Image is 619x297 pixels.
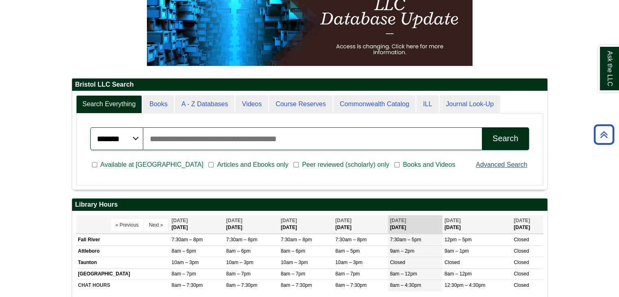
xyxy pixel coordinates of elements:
[269,95,332,114] a: Course Reserves
[335,237,367,242] span: 7:30am – 8pm
[235,95,268,114] a: Videos
[333,215,388,234] th: [DATE]
[226,271,251,277] span: 8am – 7pm
[444,237,472,242] span: 12pm – 5pm
[214,160,291,170] span: Articles and Ebooks only
[279,215,333,234] th: [DATE]
[175,95,235,114] a: A - Z Databases
[172,260,199,265] span: 10am – 3pm
[335,260,363,265] span: 10am – 3pm
[97,160,207,170] span: Available at [GEOGRAPHIC_DATA]
[172,282,203,288] span: 8am – 7:30pm
[76,269,170,280] td: [GEOGRAPHIC_DATA]
[390,237,421,242] span: 7:30am – 5pm
[226,248,251,254] span: 8am – 6pm
[514,248,529,254] span: Closed
[293,161,299,168] input: Peer reviewed (scholarly) only
[335,248,360,254] span: 8am – 5pm
[514,237,529,242] span: Closed
[394,161,400,168] input: Books and Videos
[143,95,174,114] a: Books
[335,282,367,288] span: 8am – 7:30pm
[335,271,360,277] span: 8am – 7pm
[335,218,352,223] span: [DATE]
[442,215,512,234] th: [DATE]
[172,271,196,277] span: 8am – 7pm
[514,282,529,288] span: Closed
[92,161,97,168] input: Available at [GEOGRAPHIC_DATA]
[226,260,254,265] span: 10am – 3pm
[444,271,472,277] span: 8am – 12pm
[111,219,143,231] button: « Previous
[390,282,421,288] span: 8am – 4:30pm
[390,248,414,254] span: 9am – 2pm
[492,134,518,143] div: Search
[444,218,461,223] span: [DATE]
[76,95,142,114] a: Search Everything
[172,237,203,242] span: 7:30am – 8pm
[444,248,469,254] span: 9am – 1pm
[226,237,258,242] span: 7:30am – 8pm
[281,282,312,288] span: 8am – 7:30pm
[76,234,170,245] td: Fall River
[416,95,438,114] a: ILL
[390,260,405,265] span: Closed
[390,271,417,277] span: 8am – 12pm
[390,218,406,223] span: [DATE]
[281,260,308,265] span: 10am – 3pm
[72,199,547,211] h2: Library Hours
[514,271,529,277] span: Closed
[400,160,459,170] span: Books and Videos
[476,161,527,168] a: Advanced Search
[72,79,547,91] h2: Bristol LLC Search
[444,260,459,265] span: Closed
[172,218,188,223] span: [DATE]
[281,271,305,277] span: 8am – 7pm
[172,248,196,254] span: 8am – 6pm
[226,282,258,288] span: 8am – 7:30pm
[76,257,170,269] td: Taunton
[512,215,543,234] th: [DATE]
[76,245,170,257] td: Attleboro
[281,248,305,254] span: 8am – 6pm
[226,218,243,223] span: [DATE]
[208,161,214,168] input: Articles and Ebooks only
[482,127,529,150] button: Search
[224,215,279,234] th: [DATE]
[281,237,312,242] span: 7:30am – 8pm
[591,129,617,140] a: Back to Top
[440,95,500,114] a: Journal Look-Up
[333,95,416,114] a: Commonwealth Catalog
[76,280,170,291] td: CHAT HOURS
[299,160,392,170] span: Peer reviewed (scholarly) only
[144,219,168,231] button: Next »
[444,282,485,288] span: 12:30pm – 4:30pm
[514,218,530,223] span: [DATE]
[388,215,442,234] th: [DATE]
[281,218,297,223] span: [DATE]
[170,215,224,234] th: [DATE]
[514,260,529,265] span: Closed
